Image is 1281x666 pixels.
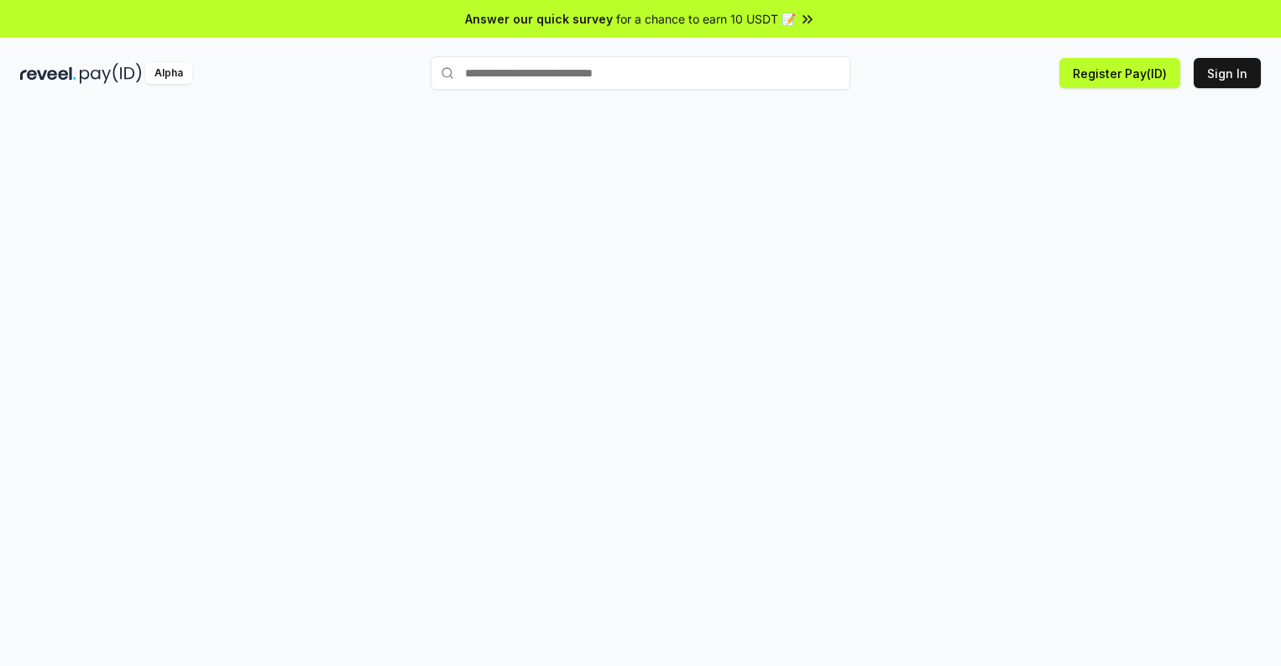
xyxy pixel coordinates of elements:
[465,10,613,28] span: Answer our quick survey
[616,10,796,28] span: for a chance to earn 10 USDT 📝
[145,63,192,84] div: Alpha
[1059,58,1180,88] button: Register Pay(ID)
[80,63,142,84] img: pay_id
[1194,58,1261,88] button: Sign In
[20,63,76,84] img: reveel_dark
